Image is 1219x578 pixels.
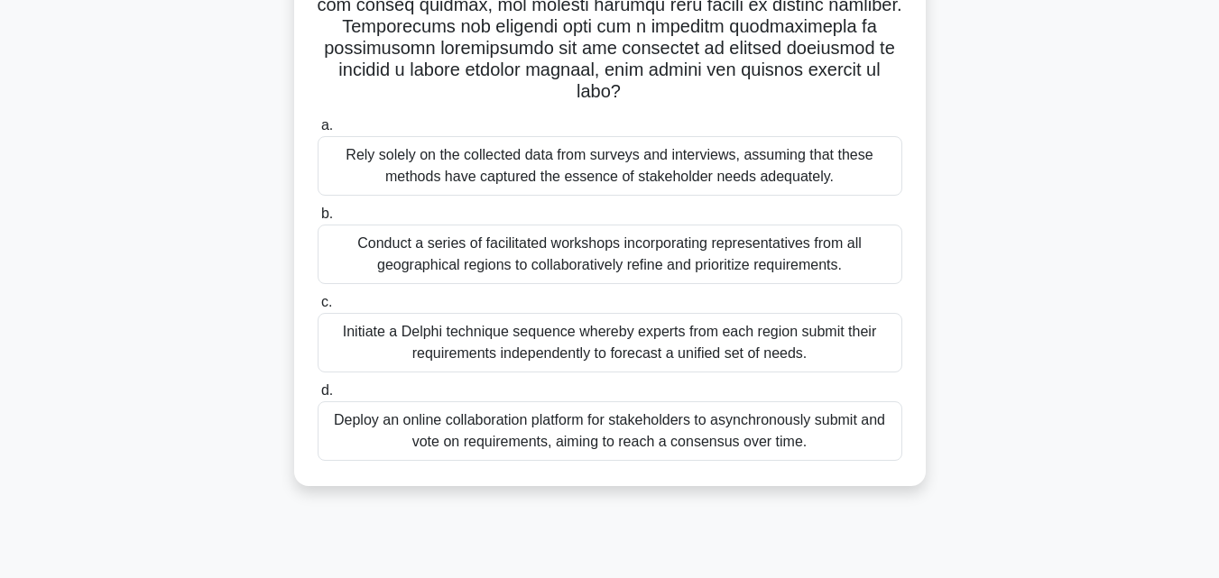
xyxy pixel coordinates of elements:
[321,294,332,309] span: c.
[318,225,902,284] div: Conduct a series of facilitated workshops incorporating representatives from all geographical reg...
[321,382,333,398] span: d.
[321,206,333,221] span: b.
[318,136,902,196] div: Rely solely on the collected data from surveys and interviews, assuming that these methods have c...
[321,117,333,133] span: a.
[318,401,902,461] div: Deploy an online collaboration platform for stakeholders to asynchronously submit and vote on req...
[318,313,902,372] div: Initiate a Delphi technique sequence whereby experts from each region submit their requirements i...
